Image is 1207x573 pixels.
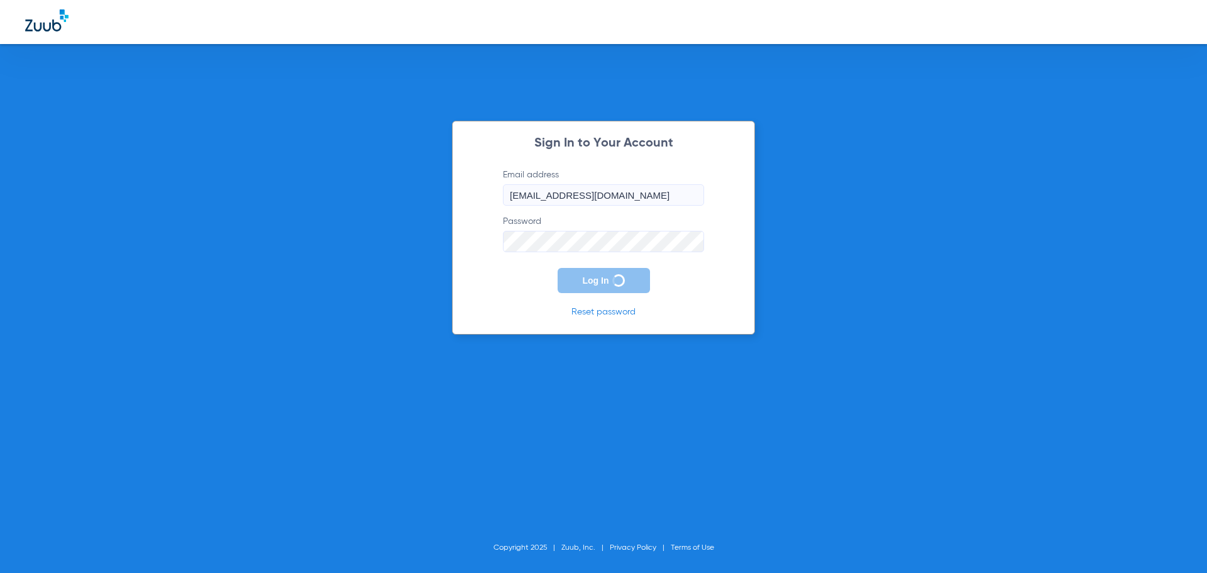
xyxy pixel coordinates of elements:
[503,215,704,252] label: Password
[671,544,714,552] a: Terms of Use
[571,308,636,316] a: Reset password
[610,544,656,552] a: Privacy Policy
[493,542,561,554] li: Copyright 2025
[503,169,704,206] label: Email address
[583,275,609,286] span: Log In
[558,268,650,293] button: Log In
[503,184,704,206] input: Email address
[561,542,610,554] li: Zuub, Inc.
[503,231,704,252] input: Password
[25,9,69,31] img: Zuub Logo
[484,137,723,150] h2: Sign In to Your Account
